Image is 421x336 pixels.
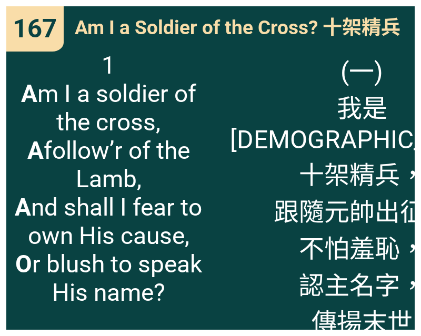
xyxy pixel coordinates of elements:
span: Am I a Soldier of the Cross? 十架精兵 [75,12,400,40]
span: 167 [13,14,57,44]
b: O [15,250,32,278]
b: A [21,79,37,108]
b: A [27,136,44,165]
span: 1 m I a soldier of the cross, follow’r of the Lamb, nd shall I fear to own His cause, r blush to ... [13,51,204,307]
b: A [15,193,31,221]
